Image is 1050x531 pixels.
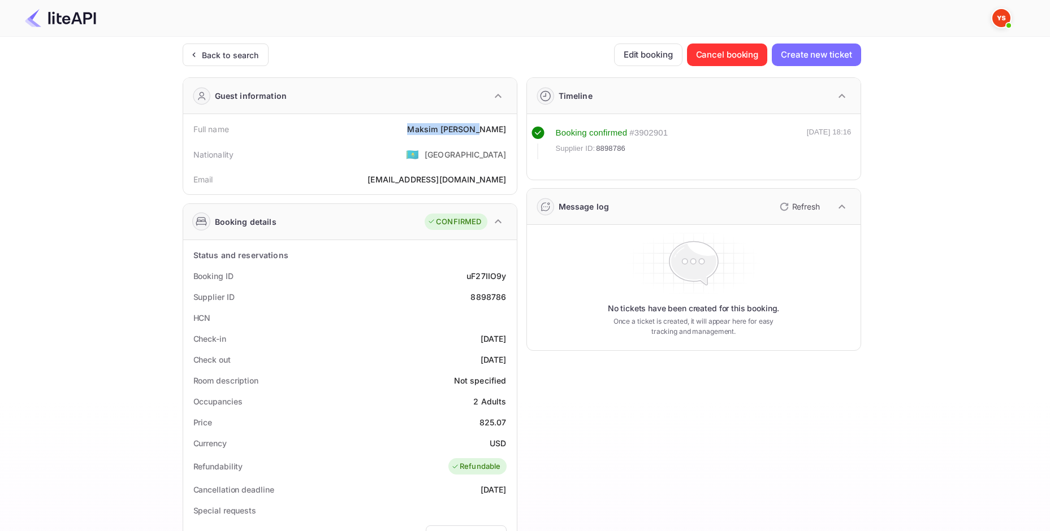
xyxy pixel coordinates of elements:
[407,123,506,135] div: Maksim [PERSON_NAME]
[193,375,258,386] div: Room description
[608,303,780,314] p: No tickets have been created for this booking.
[215,90,287,102] div: Guest information
[193,270,234,282] div: Booking ID
[454,375,507,386] div: Not specified
[687,43,768,66] button: Cancel booking
[473,395,506,407] div: 2 Adults
[193,149,234,160] div: Nationality
[596,143,625,154] span: 8898786
[193,437,227,449] div: Currency
[792,201,820,212] p: Refresh
[481,333,507,345] div: [DATE]
[556,143,595,154] span: Supplier ID:
[25,9,96,27] img: LiteAPI Logo
[559,90,593,102] div: Timeline
[807,127,852,159] div: [DATE] 18:16
[556,127,628,140] div: Booking confirmed
[559,201,610,212] div: Message log
[629,127,668,140] div: # 3902901
[193,395,243,407] div: Occupancies
[466,270,506,282] div: uF27IIO9y
[368,173,506,185] div: [EMAIL_ADDRESS][DOMAIN_NAME]
[193,291,235,303] div: Supplier ID
[193,249,288,261] div: Status and reservations
[193,173,213,185] div: Email
[193,504,256,516] div: Special requests
[992,9,1010,27] img: Yandex Support
[481,354,507,365] div: [DATE]
[772,43,861,66] button: Create new ticket
[193,460,243,472] div: Refundability
[193,333,226,345] div: Check-in
[193,484,274,495] div: Cancellation deadline
[406,144,419,164] span: United States
[479,416,507,428] div: 825.07
[604,316,783,337] p: Once a ticket is created, it will appear here for easy tracking and management.
[427,216,481,228] div: CONFIRMED
[193,416,213,428] div: Price
[773,198,824,216] button: Refresh
[215,216,276,228] div: Booking details
[614,43,682,66] button: Edit booking
[425,149,507,160] div: [GEOGRAPHIC_DATA]
[481,484,507,495] div: [DATE]
[470,291,506,303] div: 8898786
[490,437,506,449] div: USD
[193,354,231,365] div: Check out
[202,49,259,61] div: Back to search
[451,461,501,472] div: Refundable
[193,312,211,324] div: HCN
[193,123,229,135] div: Full name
